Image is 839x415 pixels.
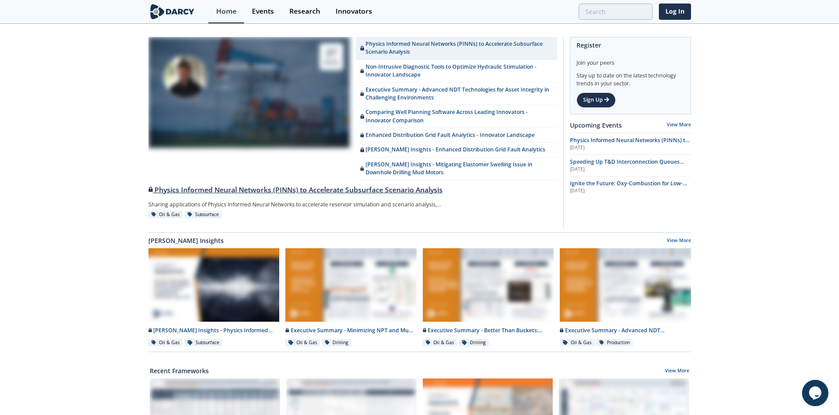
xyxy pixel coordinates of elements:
a: Darcy Insights - Physics Informed Neural Networks to Accelerate Subsurface Scenario Analysis prev... [145,248,283,347]
div: [DATE] [570,144,691,151]
div: CEO [216,73,304,83]
iframe: chat widget [802,380,830,406]
div: Physics Informed Neural Networks (PINNs) to Accelerate Subsurface Scenario Analysis [148,185,557,195]
input: Advanced Search [579,4,653,20]
div: Register [577,37,684,53]
span: Speeding Up T&D Interconnection Queues with Enhanced Software Solutions [570,158,684,173]
a: Enhanced Distribution Grid Fault Analytics - Innovator Landscape [356,128,557,143]
div: Home [216,8,237,15]
span: Physics Informed Neural Networks (PINNs) to Accelerate Subsurface Scenario Analysis [570,136,690,152]
a: Ruben Rodriguez Torrado [PERSON_NAME] [PERSON_NAME] CEO [URL] 27 Aug [148,37,350,180]
div: Join your peers [577,53,684,67]
img: logo-wide.svg [148,4,196,19]
a: Executive Summary - Minimizing NPT and Mud Costs with Automated Fluids Intelligence preview Execu... [282,248,420,347]
div: Drilling [322,339,352,347]
a: [PERSON_NAME] Insights [148,236,224,245]
a: Ignite the Future: Oxy-Combustion for Low-Carbon Power [DATE] [570,180,691,195]
div: Research [289,8,320,15]
div: Production [596,339,633,347]
a: View More [667,121,691,128]
a: View More [667,237,691,245]
div: Subsurface [185,339,222,347]
a: Recent Frameworks [150,366,209,375]
a: Executive Summary - Advanced NDT Technologies for Asset Integrity in Challenging Environments pre... [557,248,694,347]
a: Physics Informed Neural Networks (PINNs) to Accelerate Subsurface Scenario Analysis [DATE] [570,136,691,151]
div: Executive Summary - Better Than Buckets: Advancing Hole Cleaning with Automated Cuttings Monitoring [423,327,554,334]
a: Executive Summary - Advanced NDT Technologies for Asset Integrity in Challenging Environments [356,83,557,106]
a: [PERSON_NAME] Insights - Mitigating Elastomer Swelling Issue in Downhole Drilling Mud Motors [356,158,557,180]
img: Ruben Rodriguez Torrado [164,55,207,99]
div: Physics Informed Neural Networks (PINNs) to Accelerate Subsurface Scenario Analysis [360,40,552,56]
div: Oil & Gas [285,339,320,347]
a: Log In [659,4,691,20]
a: Physics Informed Neural Networks (PINNs) to Accelerate Subsurface Scenario Analysis [356,37,557,60]
div: Drilling [459,339,489,347]
a: Non-Intrusive Diagnostic Tools to Optimize Hydraulic Stimulation - Innovator Landscape [356,60,557,83]
div: Executive Summary - Advanced NDT Technologies for Asset Integrity in Challenging Environments [560,327,691,334]
a: Speeding Up T&D Interconnection Queues with Enhanced Software Solutions [DATE] [570,158,691,173]
div: Stay up to date on the latest technology trends in your sector. [577,67,684,88]
div: [PERSON_NAME] Insights - Physics Informed Neural Networks to Accelerate Subsurface Scenario Analysis [148,327,280,334]
div: Executive Summary - Minimizing NPT and Mud Costs with Automated Fluids Intelligence [285,327,417,334]
div: [PERSON_NAME] [PERSON_NAME] [216,61,304,72]
div: 27 [324,47,338,58]
a: Comparing Well Planning Software Across Leading Innovators - Innovator Comparison [356,105,557,128]
div: Innovators [336,8,372,15]
a: Executive Summary - Better Than Buckets: Advancing Hole Cleaning with Automated Cuttings Monitori... [420,248,557,347]
div: Oil & Gas [560,339,595,347]
div: Subsurface [185,211,222,219]
div: Oil & Gas [148,211,183,219]
span: Ignite the Future: Oxy-Combustion for Low-Carbon Power [570,180,687,195]
a: Sign Up [577,92,616,107]
a: View More [665,367,689,375]
div: [DATE] [570,166,691,173]
a: [PERSON_NAME] Insights - Enhanced Distribution Grid Fault Analytics [356,143,557,157]
a: Upcoming Events [570,121,622,130]
div: Sharing applications of Physics Informed Neural Networks to accelerate reservoir simulation and s... [148,198,444,211]
div: Oil & Gas [423,339,458,347]
div: [URL] [216,83,304,93]
div: Aug [324,58,338,67]
div: [DATE] [570,187,691,195]
div: Events [252,8,274,15]
div: Oil & Gas [148,339,183,347]
a: Physics Informed Neural Networks (PINNs) to Accelerate Subsurface Scenario Analysis [148,180,557,195]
